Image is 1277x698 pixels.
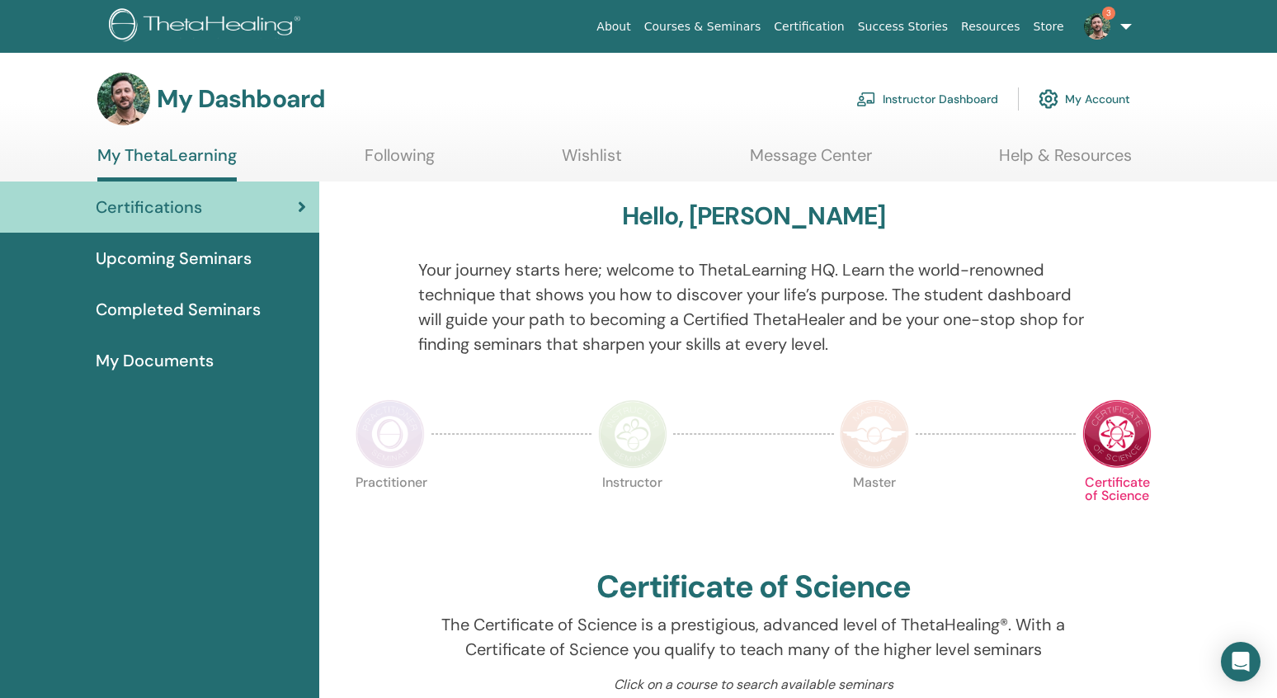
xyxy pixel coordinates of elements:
a: Wishlist [562,145,622,177]
a: Certification [767,12,851,42]
p: Instructor [598,476,667,545]
img: default.jpg [97,73,150,125]
span: Certifications [96,195,202,219]
img: cog.svg [1039,85,1058,113]
a: About [590,12,637,42]
img: logo.png [109,8,306,45]
img: chalkboard-teacher.svg [856,92,876,106]
a: Following [365,145,435,177]
h2: Certificate of Science [596,568,912,606]
div: Open Intercom Messenger [1221,642,1261,681]
h3: My Dashboard [157,84,325,114]
span: 3 [1102,7,1115,20]
p: Click on a course to search available seminars [418,675,1088,695]
a: Store [1027,12,1071,42]
img: Practitioner [356,399,425,469]
p: Certificate of Science [1082,476,1152,545]
span: Completed Seminars [96,297,261,322]
a: Courses & Seminars [638,12,768,42]
a: Resources [954,12,1027,42]
a: Message Center [750,145,872,177]
p: Your journey starts here; welcome to ThetaLearning HQ. Learn the world-renowned technique that sh... [418,257,1088,356]
p: Practitioner [356,476,425,545]
a: Instructor Dashboard [856,81,998,117]
img: Instructor [598,399,667,469]
a: Success Stories [851,12,954,42]
p: Master [840,476,909,545]
a: Help & Resources [999,145,1132,177]
a: My Account [1039,81,1130,117]
img: default.jpg [1084,13,1110,40]
span: Upcoming Seminars [96,246,252,271]
img: Certificate of Science [1082,399,1152,469]
h3: Hello, [PERSON_NAME] [622,201,886,231]
span: My Documents [96,348,214,373]
p: The Certificate of Science is a prestigious, advanced level of ThetaHealing®. With a Certificate ... [418,612,1088,662]
img: Master [840,399,909,469]
a: My ThetaLearning [97,145,237,182]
